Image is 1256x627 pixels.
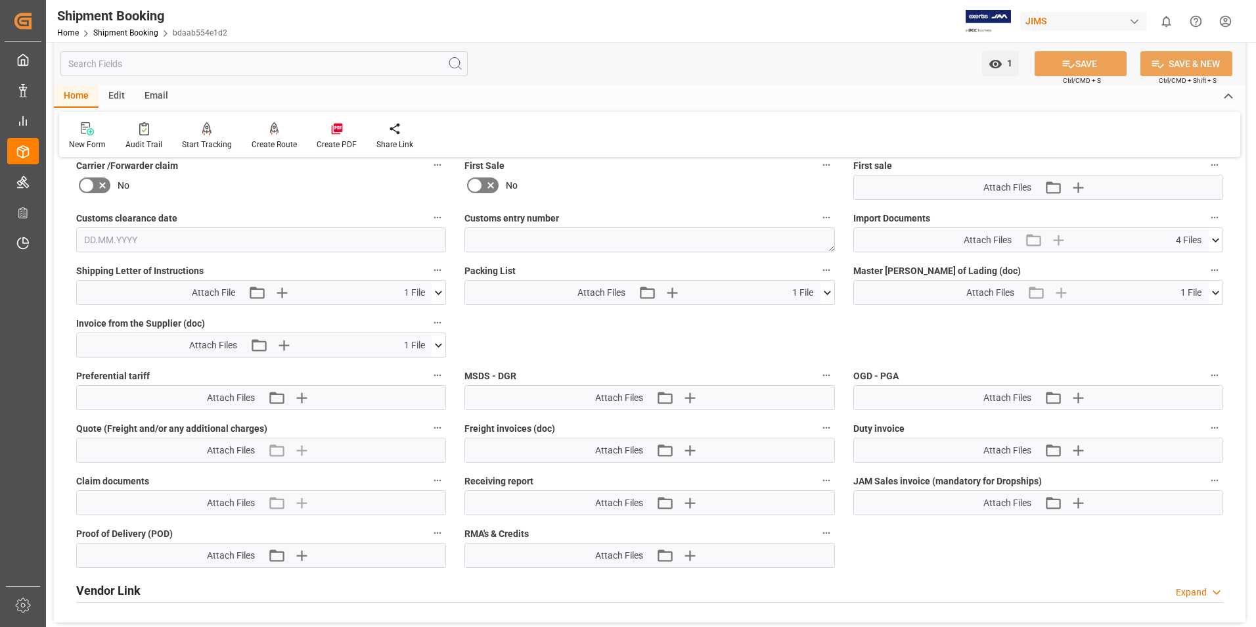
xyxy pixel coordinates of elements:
[818,156,835,174] button: First Sale
[1206,419,1223,436] button: Duty invoice
[853,159,892,173] span: First sale
[1176,586,1207,599] div: Expand
[853,212,930,225] span: Import Documents
[207,391,255,405] span: Attach Files
[1206,262,1223,279] button: Master [PERSON_NAME] of Lading (doc)
[1140,51,1232,76] button: SAVE & NEW
[1002,58,1012,68] span: 1
[1180,286,1201,300] span: 1 File
[1181,7,1211,36] button: Help Center
[252,139,297,151] div: Create Route
[429,472,446,489] button: Claim documents
[595,496,643,510] span: Attach Files
[189,338,237,352] span: Attach Files
[429,262,446,279] button: Shipping Letter of Instructions
[1206,472,1223,489] button: JAM Sales invoice (mandatory for Dropships)
[818,367,835,384] button: MSDS - DGR
[1159,76,1217,85] span: Ctrl/CMD + Shift + S
[76,264,204,278] span: Shipping Letter of Instructions
[76,212,177,225] span: Customs clearance date
[404,338,425,352] span: 1 File
[429,524,446,542] button: Proof of Delivery (POD)
[982,51,1019,76] button: open menu
[76,369,150,383] span: Preferential tariff
[983,444,1031,457] span: Attach Files
[76,422,267,436] span: Quote (Freight and/or any additional charges)
[595,444,643,457] span: Attach Files
[464,475,533,488] span: Receiving report
[192,286,235,300] span: Attach File
[429,209,446,226] button: Customs clearance date
[577,286,625,300] span: Attach Files
[429,419,446,436] button: Quote (Freight and/or any additional charges)
[818,209,835,226] button: Customs entry number
[853,422,905,436] span: Duty invoice
[207,549,255,563] span: Attach Files
[595,391,643,405] span: Attach Files
[376,139,413,151] div: Share Link
[404,286,425,300] span: 1 File
[99,85,135,108] div: Edit
[1035,51,1127,76] button: SAVE
[76,227,446,252] input: DD.MM.YYYY
[76,527,173,541] span: Proof of Delivery (POD)
[76,317,205,331] span: Invoice from the Supplier (doc)
[506,179,518,193] span: No
[60,51,468,76] input: Search Fields
[1206,367,1223,384] button: OGD - PGA
[1176,233,1201,247] span: 4 Files
[853,369,899,383] span: OGD - PGA
[93,28,158,37] a: Shipment Booking
[182,139,232,151] div: Start Tracking
[966,286,1014,300] span: Attach Files
[1020,12,1146,31] div: JIMS
[818,472,835,489] button: Receiving report
[595,549,643,563] span: Attach Files
[207,444,255,457] span: Attach Files
[54,85,99,108] div: Home
[966,10,1011,33] img: Exertis%20JAM%20-%20Email%20Logo.jpg_1722504956.jpg
[429,367,446,384] button: Preferential tariff
[125,139,162,151] div: Audit Trail
[1152,7,1181,36] button: show 0 new notifications
[1206,156,1223,174] button: First sale
[429,156,446,174] button: Carrier /Forwarder claim
[317,139,357,151] div: Create PDF
[69,139,106,151] div: New Form
[853,475,1042,488] span: JAM Sales invoice (mandatory for Dropships)
[818,419,835,436] button: Freight invoices (doc)
[964,233,1012,247] span: Attach Files
[57,6,227,26] div: Shipment Booking
[429,314,446,331] button: Invoice from the Supplier (doc)
[1206,209,1223,226] button: Import Documents
[983,496,1031,510] span: Attach Files
[464,527,529,541] span: RMA's & Credits
[464,212,559,225] span: Customs entry number
[76,475,149,488] span: Claim documents
[464,422,555,436] span: Freight invoices (doc)
[464,159,505,173] span: First Sale
[1020,9,1152,34] button: JIMS
[118,179,129,193] span: No
[983,181,1031,195] span: Attach Files
[792,286,813,300] span: 1 File
[983,391,1031,405] span: Attach Files
[76,159,178,173] span: Carrier /Forwarder claim
[818,524,835,542] button: RMA's & Credits
[207,496,255,510] span: Attach Files
[135,85,178,108] div: Email
[1063,76,1101,85] span: Ctrl/CMD + S
[57,28,79,37] a: Home
[853,264,1021,278] span: Master [PERSON_NAME] of Lading (doc)
[76,582,141,599] h2: Vendor Link
[464,369,516,383] span: MSDS - DGR
[818,262,835,279] button: Packing List
[464,264,516,278] span: Packing List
